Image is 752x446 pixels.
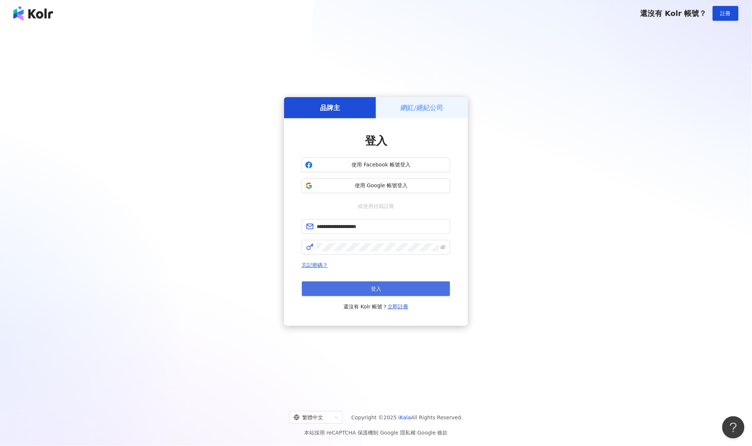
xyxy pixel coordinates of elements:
button: 使用 Facebook 帳號登入 [302,158,450,172]
span: 登入 [365,134,387,147]
span: | [379,430,380,436]
img: logo [13,6,53,21]
h5: 品牌主 [320,103,340,112]
a: Google 隱私權 [380,430,416,436]
a: 立即註冊 [388,304,409,310]
span: | [416,430,418,436]
a: 忘記密碼？ [302,262,328,268]
span: 使用 Google 帳號登入 [316,182,447,189]
a: iKala [399,414,411,420]
div: 繁體中文 [294,412,332,423]
span: Copyright © 2025 All Rights Reserved. [352,413,463,422]
span: eye-invisible [441,245,446,250]
button: 註冊 [713,6,739,21]
button: 登入 [302,281,450,296]
iframe: Help Scout Beacon - Open [722,416,745,439]
span: 或使用信箱註冊 [353,202,399,210]
button: 使用 Google 帳號登入 [302,178,450,193]
span: 還沒有 Kolr 帳號？ [640,9,707,18]
span: 使用 Facebook 帳號登入 [316,161,447,169]
span: 註冊 [720,10,731,16]
span: 登入 [371,286,381,292]
span: 本站採用 reCAPTCHA 保護機制 [304,428,448,437]
h5: 網紅/經紀公司 [401,103,443,112]
a: Google 條款 [418,430,448,436]
span: 還沒有 Kolr 帳號？ [343,302,409,311]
